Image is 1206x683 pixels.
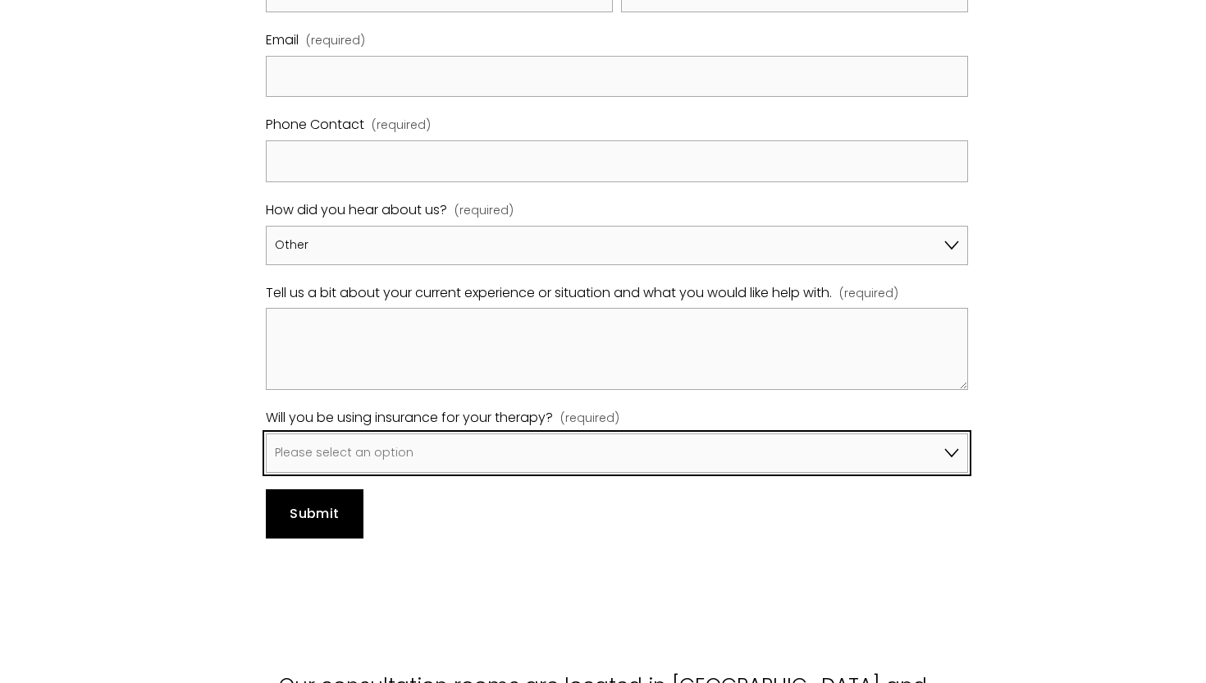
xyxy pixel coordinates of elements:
[372,115,431,136] span: (required)
[839,283,898,305] span: (required)
[306,30,365,52] span: (required)
[266,113,364,137] span: Phone Contact
[266,282,832,305] span: Tell us a bit about your current experience or situation and what you would like help with.
[266,406,553,430] span: Will you be using insurance for your therapy?
[266,199,447,222] span: How did you hear about us?
[290,504,339,523] span: Submit
[266,489,363,539] button: SubmitSubmit
[266,226,968,265] select: How did you hear about us?
[455,200,514,222] span: (required)
[266,433,968,473] select: Will you be using insurance for your therapy?
[266,29,299,53] span: Email
[560,408,619,429] span: (required)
